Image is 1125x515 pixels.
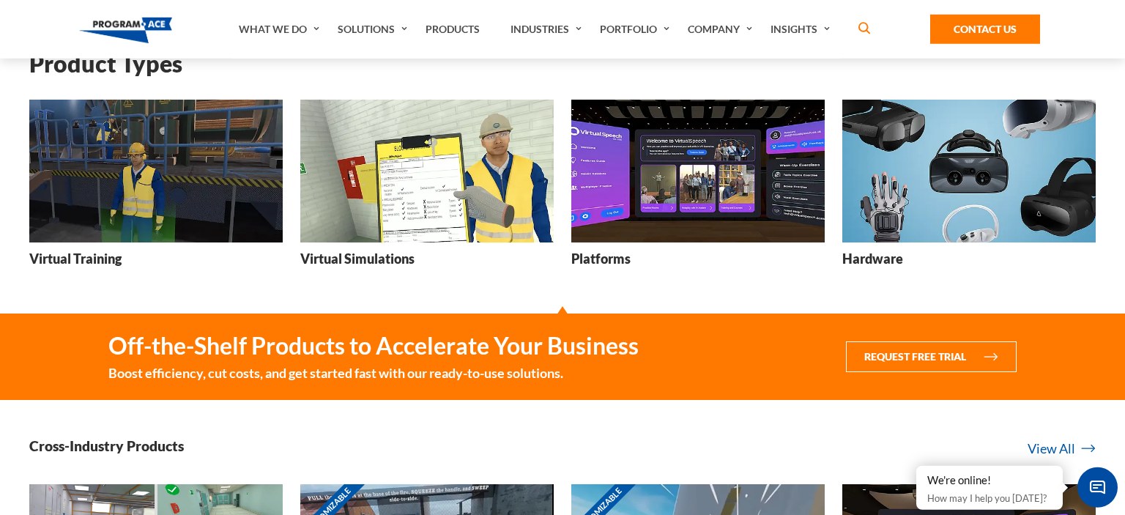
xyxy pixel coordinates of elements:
img: Virtual Simulations [300,100,554,242]
a: Hardware [842,100,1096,278]
strong: Off-the-Shelf Products to Accelerate Your Business [108,331,639,360]
small: Boost efficiency, cut costs, and get started fast with our ready-to-use solutions. [108,363,639,382]
h3: Hardware [842,250,903,268]
img: Hardware [842,100,1096,242]
a: Virtual Simulations [300,100,554,278]
button: Request Free Trial [846,341,1017,372]
h2: Product Types [29,51,1096,76]
div: We're online! [927,473,1052,488]
h3: Virtual Training [29,250,122,268]
a: Virtual Training [29,100,283,278]
h3: Virtual Simulations [300,250,415,268]
a: View All [1028,439,1096,459]
img: Program-Ace [79,18,172,43]
img: Platforms [571,100,825,242]
h3: Platforms [571,250,631,268]
a: Platforms [571,100,825,278]
p: How may I help you [DATE]? [927,489,1052,507]
a: Contact Us [930,15,1040,44]
h3: Cross-Industry Products [29,437,184,455]
img: Virtual Training [29,100,283,242]
span: Chat Widget [1077,467,1118,508]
